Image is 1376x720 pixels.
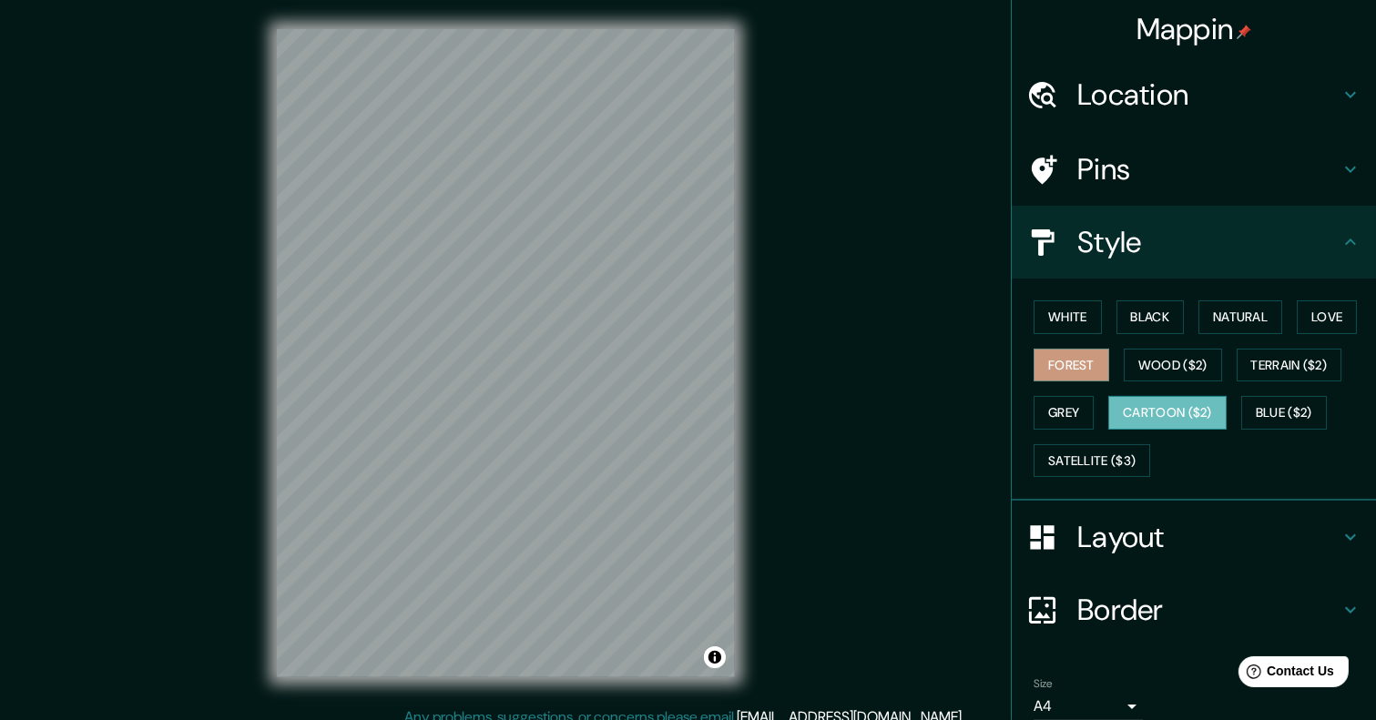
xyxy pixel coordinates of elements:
[1034,444,1150,478] button: Satellite ($3)
[1012,58,1376,131] div: Location
[1214,649,1356,700] iframe: Help widget launcher
[1012,206,1376,279] div: Style
[1116,300,1185,334] button: Black
[1012,501,1376,573] div: Layout
[1034,349,1109,382] button: Forest
[1108,396,1227,430] button: Cartoon ($2)
[1136,11,1252,47] h4: Mappin
[1077,519,1340,555] h4: Layout
[1077,76,1340,113] h4: Location
[1077,592,1340,628] h4: Border
[1124,349,1222,382] button: Wood ($2)
[1297,300,1357,334] button: Love
[1012,133,1376,206] div: Pins
[1077,151,1340,188] h4: Pins
[1012,573,1376,646] div: Border
[277,29,735,677] canvas: Map
[704,646,726,668] button: Toggle attribution
[1237,25,1251,39] img: pin-icon.png
[1237,349,1342,382] button: Terrain ($2)
[1198,300,1282,334] button: Natural
[1034,676,1053,692] label: Size
[1034,300,1102,334] button: White
[1077,224,1340,260] h4: Style
[1034,396,1094,430] button: Grey
[1241,396,1327,430] button: Blue ($2)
